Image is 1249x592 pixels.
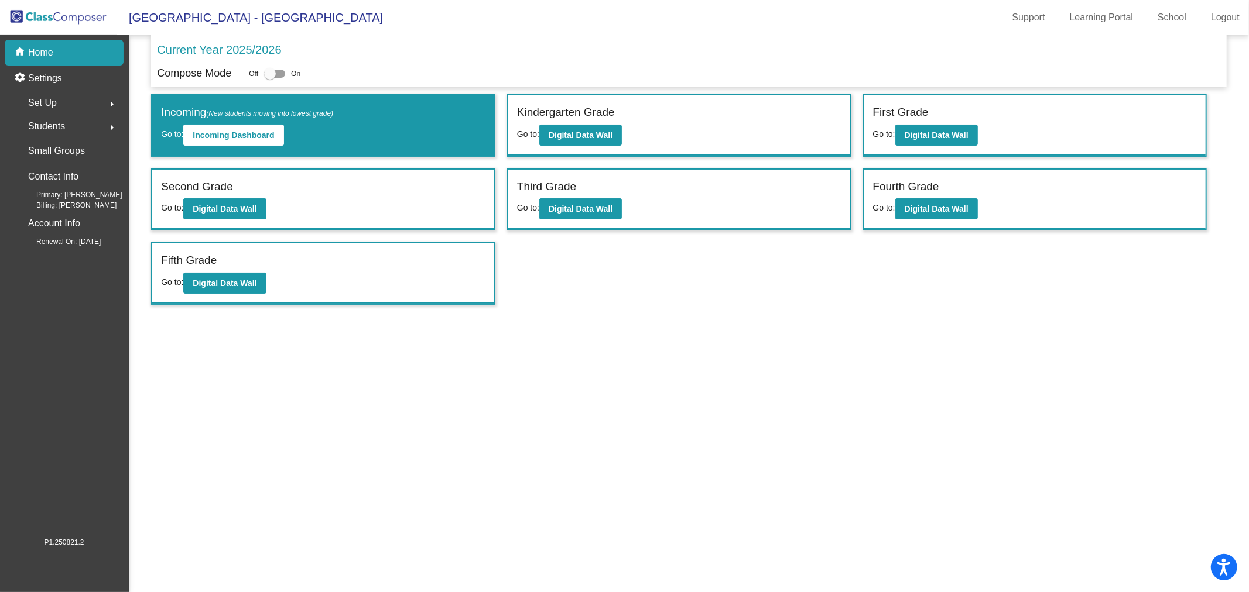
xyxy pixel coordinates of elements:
button: Digital Data Wall [539,198,622,219]
label: Fifth Grade [161,252,217,269]
mat-icon: arrow_right [105,121,119,135]
span: Go to: [161,129,183,139]
label: Second Grade [161,178,233,195]
span: (New students moving into lowest grade) [206,109,333,118]
button: Digital Data Wall [183,198,266,219]
span: Off [249,68,258,79]
p: Current Year 2025/2026 [157,41,281,58]
a: Logout [1202,8,1249,27]
span: [GEOGRAPHIC_DATA] - [GEOGRAPHIC_DATA] [117,8,383,27]
span: Primary: [PERSON_NAME] [18,190,122,200]
mat-icon: home [14,46,28,60]
label: Third Grade [517,178,576,195]
b: Digital Data Wall [905,130,969,140]
label: Kindergarten Grade [517,104,615,121]
b: Incoming Dashboard [193,130,274,140]
b: Digital Data Wall [549,130,612,140]
p: Settings [28,71,62,85]
span: Go to: [873,203,895,212]
b: Digital Data Wall [193,278,256,288]
p: Small Groups [28,143,85,159]
span: Go to: [161,277,183,287]
button: Digital Data Wall [895,125,978,146]
span: Go to: [873,129,895,139]
label: Fourth Grade [873,178,939,195]
p: Compose Mode [157,66,231,81]
b: Digital Data Wall [905,204,969,214]
span: Go to: [161,203,183,212]
span: Renewal On: [DATE] [18,236,101,247]
p: Account Info [28,215,80,232]
span: Go to: [517,203,539,212]
a: Learning Portal [1060,8,1143,27]
button: Digital Data Wall [539,125,622,146]
b: Digital Data Wall [193,204,256,214]
label: Incoming [161,104,333,121]
button: Digital Data Wall [895,198,978,219]
mat-icon: settings [14,71,28,85]
a: School [1148,8,1196,27]
button: Incoming Dashboard [183,125,283,146]
span: Billing: [PERSON_NAME] [18,200,117,211]
mat-icon: arrow_right [105,97,119,111]
button: Digital Data Wall [183,273,266,294]
a: Support [1003,8,1055,27]
p: Contact Info [28,168,78,185]
span: Students [28,118,65,135]
span: On [291,68,300,79]
label: First Grade [873,104,929,121]
p: Home [28,46,53,60]
b: Digital Data Wall [549,204,612,214]
span: Go to: [517,129,539,139]
span: Set Up [28,95,57,111]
